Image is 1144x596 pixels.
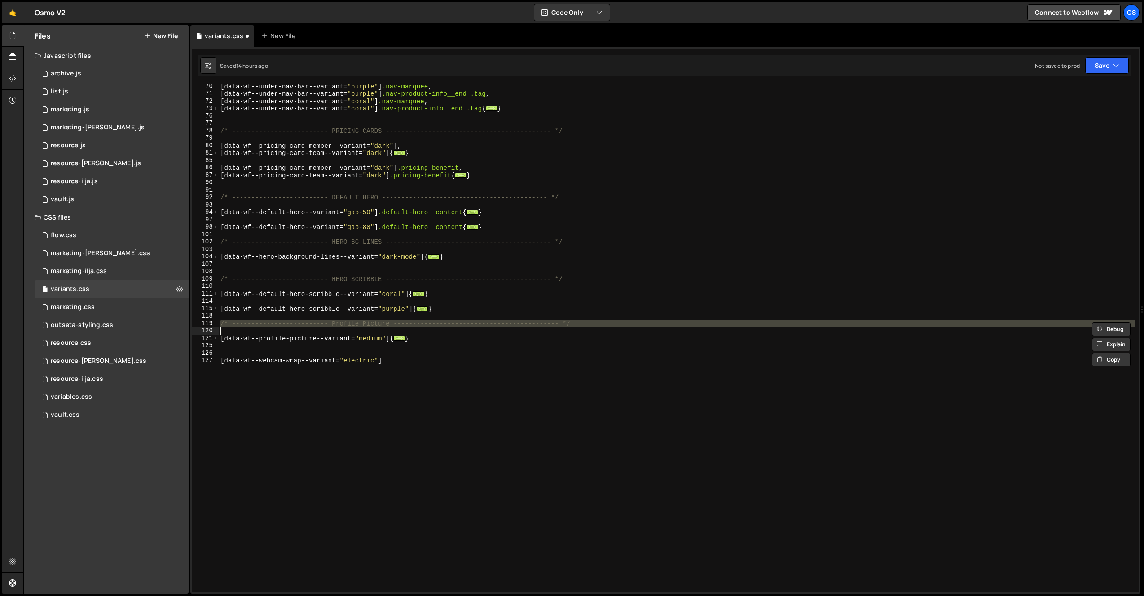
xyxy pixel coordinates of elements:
[51,321,113,329] div: outseta-styling.css
[2,2,24,23] a: 🤙
[51,303,95,311] div: marketing.css
[192,349,219,357] div: 126
[192,105,219,112] div: 73
[35,406,189,424] div: 16596/45153.css
[144,32,178,40] button: New File
[51,267,107,275] div: marketing-ilja.css
[1092,353,1131,366] button: Copy
[192,305,219,313] div: 115
[51,411,79,419] div: vault.css
[35,262,189,280] div: 16596/47731.css
[35,334,189,352] div: 16596/46199.css
[192,149,219,157] div: 81
[466,225,478,230] span: ...
[35,352,189,370] div: 16596/46196.css
[192,312,219,320] div: 118
[1092,322,1131,336] button: Debug
[51,393,92,401] div: variables.css
[35,226,189,244] div: 16596/47552.css
[35,119,189,137] div: 16596/45424.js
[205,31,243,40] div: variants.css
[192,260,219,268] div: 107
[393,150,405,155] span: ...
[35,298,189,316] div: 16596/45446.css
[192,172,219,179] div: 87
[51,106,89,114] div: marketing.js
[192,90,219,97] div: 71
[192,112,219,120] div: 76
[466,210,478,215] span: ...
[35,155,189,172] div: 16596/46194.js
[51,375,103,383] div: resource-ilja.css
[192,134,219,142] div: 79
[51,357,146,365] div: resource-[PERSON_NAME].css
[413,291,424,296] span: ...
[192,201,219,209] div: 93
[192,179,219,186] div: 90
[192,246,219,253] div: 103
[455,172,466,177] span: ...
[51,195,74,203] div: vault.js
[1035,62,1080,70] div: Not saved to prod
[236,62,268,70] div: 14 hours ago
[51,70,81,78] div: archive.js
[192,253,219,260] div: 104
[192,231,219,238] div: 101
[35,244,189,262] div: 16596/46284.css
[35,388,189,406] div: 16596/45154.css
[428,254,440,259] span: ...
[416,306,428,311] span: ...
[192,194,219,201] div: 92
[35,172,189,190] div: 16596/46195.js
[51,159,141,168] div: resource-[PERSON_NAME].js
[51,141,86,150] div: resource.js
[35,137,189,155] div: 16596/46183.js
[1092,338,1131,351] button: Explain
[192,97,219,105] div: 72
[51,124,145,132] div: marketing-[PERSON_NAME].js
[51,249,150,257] div: marketing-[PERSON_NAME].css
[51,285,89,293] div: variants.css
[192,297,219,305] div: 114
[35,190,189,208] div: 16596/45133.js
[534,4,610,21] button: Code Only
[393,336,405,340] span: ...
[51,339,91,347] div: resource.css
[192,290,219,298] div: 111
[1085,57,1129,74] button: Save
[51,231,76,239] div: flow.css
[192,164,219,172] div: 86
[192,357,219,364] div: 127
[35,101,189,119] div: 16596/45422.js
[192,127,219,135] div: 78
[51,88,68,96] div: list.js
[24,208,189,226] div: CSS files
[486,106,497,111] span: ...
[192,335,219,342] div: 121
[192,216,219,224] div: 97
[1123,4,1140,21] a: Os
[192,327,219,335] div: 120
[35,7,66,18] div: Osmo V2
[35,316,189,334] div: 16596/45156.css
[192,238,219,246] div: 102
[192,275,219,283] div: 109
[192,186,219,194] div: 91
[261,31,299,40] div: New File
[192,119,219,127] div: 77
[220,62,268,70] div: Saved
[35,65,189,83] div: 16596/46210.js
[192,157,219,164] div: 85
[35,280,189,298] div: 16596/45511.css
[35,370,189,388] div: 16596/46198.css
[1027,4,1121,21] a: Connect to Webflow
[192,142,219,150] div: 80
[192,268,219,275] div: 108
[192,320,219,327] div: 119
[51,177,98,185] div: resource-ilja.js
[35,83,189,101] div: 16596/45151.js
[192,83,219,90] div: 70
[192,223,219,231] div: 98
[192,208,219,216] div: 94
